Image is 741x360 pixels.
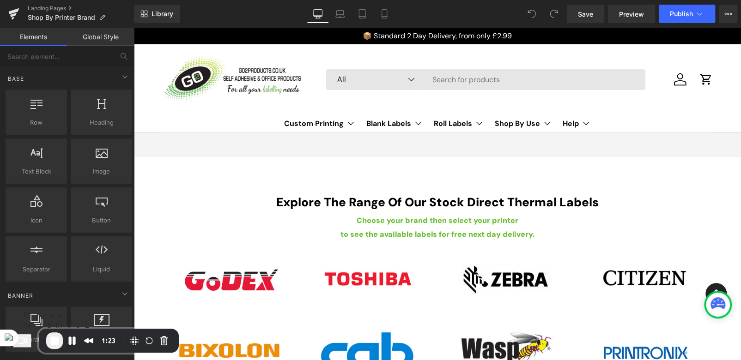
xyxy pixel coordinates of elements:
[7,74,25,83] span: Base
[73,167,129,176] span: Image
[373,5,395,23] a: Mobile
[134,5,180,23] a: New Library
[27,163,581,186] h1: Explore The Range Of Our Stock Direct Thermal Labels
[356,86,424,105] summary: Shop By Use
[145,86,227,105] summary: Custom Printing
[28,14,95,21] span: Shop By Printer Brand
[73,216,129,225] span: Button
[151,86,457,105] nav: Primary
[351,5,373,23] a: Tablet
[522,5,541,23] button: Undo
[229,3,378,14] p: 📦 Standard 2 Day Delivery, from only £2.99
[28,5,134,12] a: Landing Pages
[193,42,512,62] input: Search for products
[8,118,64,127] span: Row
[578,9,593,19] span: Save
[73,264,129,274] span: Liquid
[193,42,290,62] button: All
[67,28,134,46] a: Global Style
[659,5,715,23] button: Publish
[204,46,213,57] span: All
[670,10,693,18] span: Publish
[8,167,64,176] span: Text Block
[329,5,351,23] a: Laptop
[34,218,158,286] img: Godex
[8,264,64,274] span: Separator
[227,86,295,105] summary: Blank Labels
[8,216,64,225] span: Icon
[619,9,644,19] span: Preview
[307,5,329,23] a: Desktop
[27,200,581,214] h1: to see the available labels for free next day delivery.
[152,10,173,18] span: Library
[719,5,737,23] button: More
[295,86,356,105] summary: Roll Labels
[73,118,129,127] span: Heading
[424,86,462,105] summary: Help
[30,24,168,79] img: Go2products Logo
[608,5,655,23] a: Preview
[27,186,581,200] h1: Choose your brand then select your printer
[7,291,34,300] span: Banner
[545,5,563,23] button: Redo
